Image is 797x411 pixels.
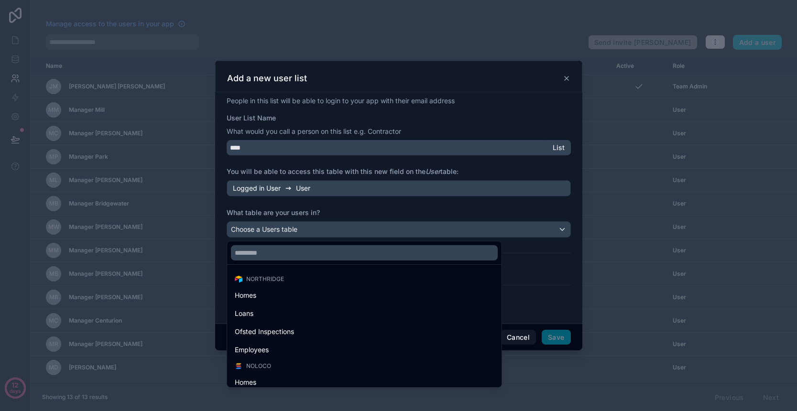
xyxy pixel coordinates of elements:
span: Loans [235,308,253,319]
span: Northridge [246,275,284,283]
span: Noloco [246,362,271,370]
span: Ofsted Inspections [235,326,294,337]
img: Airtable Logo [235,275,242,283]
span: Homes [235,290,256,301]
span: Homes [235,377,256,388]
img: SmartSuite logo [235,362,242,370]
span: Employees [235,344,269,356]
